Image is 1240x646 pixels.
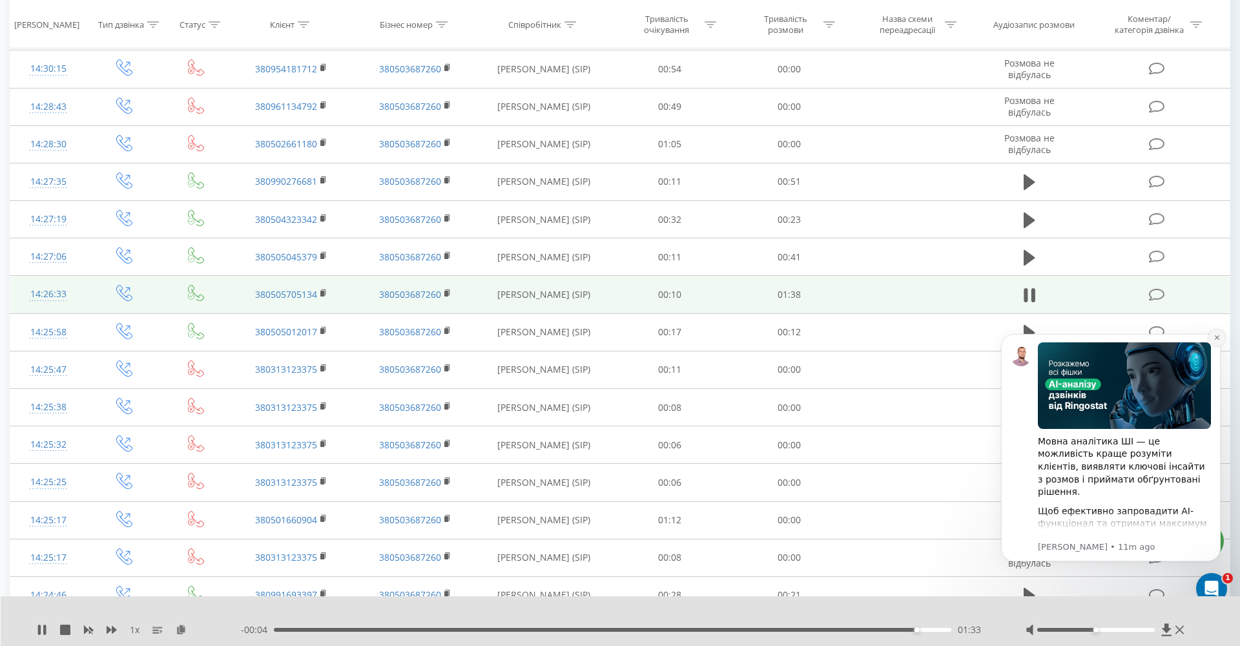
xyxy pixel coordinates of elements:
[241,623,274,636] span: - 00:04
[1093,627,1099,632] div: Accessibility label
[255,439,317,451] a: 380313123375
[477,125,610,163] td: [PERSON_NAME] (SIP)
[729,464,848,501] td: 00:00
[610,313,729,351] td: 00:17
[610,389,729,426] td: 00:08
[379,514,441,526] a: 380503687260
[1004,132,1055,156] span: Розмова не відбулась
[379,401,441,413] a: 380503687260
[255,100,317,112] a: 380961134792
[1004,94,1055,118] span: Розмова не відбулась
[379,63,441,75] a: 380503687260
[255,213,317,225] a: 380504323342
[610,464,729,501] td: 00:06
[1111,14,1187,36] div: Коментар/категорія дзвінка
[729,426,848,464] td: 00:00
[477,576,610,614] td: [PERSON_NAME] (SIP)
[23,244,74,269] div: 14:27:06
[1196,573,1227,604] iframe: Intercom live chat
[379,213,441,225] a: 380503687260
[255,476,317,488] a: 380313123375
[477,464,610,501] td: [PERSON_NAME] (SIP)
[130,623,139,636] span: 1 x
[23,357,74,382] div: 14:25:47
[993,19,1075,30] div: Аудіозапис розмови
[958,623,981,636] span: 01:33
[379,288,441,300] a: 380503687260
[729,163,848,200] td: 00:51
[180,19,205,30] div: Статус
[23,132,74,157] div: 14:28:30
[1004,57,1055,81] span: Розмова не відбулась
[98,19,144,30] div: Тип дзвінка
[23,94,74,120] div: 14:28:43
[379,138,441,150] a: 380503687260
[610,50,729,88] td: 00:54
[729,539,848,576] td: 00:00
[379,476,441,488] a: 380503687260
[729,50,848,88] td: 00:00
[270,19,294,30] div: Клієнт
[477,88,610,125] td: [PERSON_NAME] (SIP)
[477,201,610,238] td: [PERSON_NAME] (SIP)
[379,363,441,375] a: 380503687260
[610,125,729,163] td: 01:05
[729,313,848,351] td: 00:12
[610,201,729,238] td: 00:32
[255,63,317,75] a: 380954181712
[729,88,848,125] td: 00:00
[610,163,729,200] td: 00:11
[729,501,848,539] td: 00:00
[23,583,74,608] div: 14:24:46
[23,56,74,81] div: 14:30:15
[14,19,79,30] div: [PERSON_NAME]
[255,175,317,187] a: 380990276681
[477,351,610,388] td: [PERSON_NAME] (SIP)
[729,389,848,426] td: 00:00
[255,514,317,526] a: 380501660904
[379,100,441,112] a: 380503687260
[1223,573,1233,583] span: 1
[23,169,74,194] div: 14:27:35
[255,251,317,263] a: 380505045379
[610,276,729,313] td: 00:10
[477,163,610,200] td: [PERSON_NAME] (SIP)
[255,288,317,300] a: 380505705134
[23,432,74,457] div: 14:25:32
[255,401,317,413] a: 380313123375
[379,251,441,263] a: 380503687260
[255,363,317,375] a: 380313123375
[729,201,848,238] td: 00:23
[632,14,701,36] div: Тривалість очікування
[477,313,610,351] td: [PERSON_NAME] (SIP)
[23,470,74,495] div: 14:25:25
[379,439,441,451] a: 380503687260
[982,315,1240,611] iframe: Intercom notifications message
[23,545,74,570] div: 14:25:17
[610,238,729,276] td: 00:11
[255,138,317,150] a: 380502661180
[477,238,610,276] td: [PERSON_NAME] (SIP)
[751,14,820,36] div: Тривалість розмови
[379,589,441,601] a: 380503687260
[23,395,74,420] div: 14:25:38
[380,19,433,30] div: Бізнес номер
[255,326,317,338] a: 380505012017
[23,282,74,307] div: 14:26:33
[255,551,317,563] a: 380313123375
[729,351,848,388] td: 00:00
[610,351,729,388] td: 00:11
[23,320,74,345] div: 14:25:58
[610,576,729,614] td: 00:28
[477,276,610,313] td: [PERSON_NAME] (SIP)
[873,14,942,36] div: Назва схеми переадресації
[729,576,848,614] td: 00:21
[477,50,610,88] td: [PERSON_NAME] (SIP)
[508,19,561,30] div: Співробітник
